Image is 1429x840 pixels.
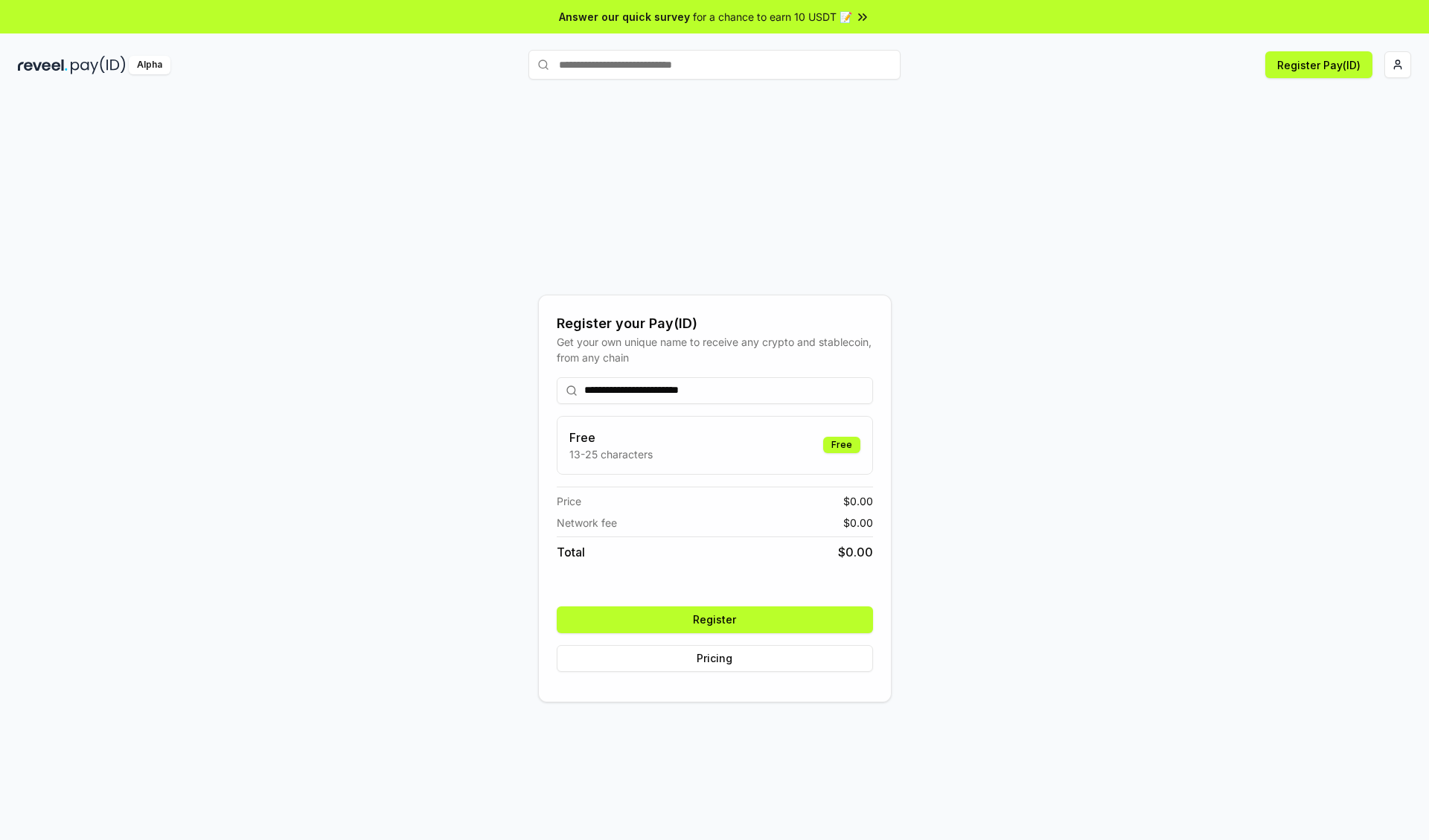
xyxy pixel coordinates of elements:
[823,437,860,453] div: Free
[557,515,617,530] span: Network fee
[557,493,581,509] span: Price
[693,9,852,25] span: for a chance to earn 10 USDT 📝
[843,493,873,509] span: $ 0.00
[18,56,68,74] img: reveel_dark
[557,645,873,672] button: Pricing
[557,334,873,365] div: Get your own unique name to receive any crypto and stablecoin, from any chain
[569,429,653,446] h3: Free
[1265,51,1372,78] button: Register Pay(ID)
[557,606,873,633] button: Register
[569,446,653,462] p: 13-25 characters
[71,56,126,74] img: pay_id
[129,56,170,74] div: Alpha
[557,313,873,334] div: Register your Pay(ID)
[838,543,873,561] span: $ 0.00
[557,543,585,561] span: Total
[843,515,873,530] span: $ 0.00
[559,9,690,25] span: Answer our quick survey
